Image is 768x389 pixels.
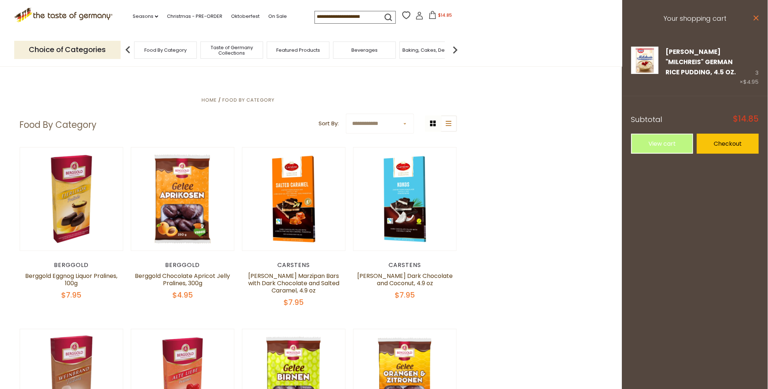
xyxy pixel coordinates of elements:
a: Berggold Eggnog Liquor Pralines, 100g [25,272,117,287]
a: [PERSON_NAME] "Milchreis" German Rice Pudding, 4.5 oz. [666,47,736,77]
img: Carstens Luebecker Marzipan Bars with Dark Chocolate and Salted Caramel, 4.9 oz [242,148,346,251]
span: $7.95 [284,297,304,307]
a: Christmas - PRE-ORDER [167,12,222,20]
a: View cart [631,134,693,154]
div: Carstens [353,262,457,269]
h1: Food By Category [20,119,97,130]
a: [PERSON_NAME] Marzipan Bars with Dark Chocolate and Salted Caramel, 4.9 oz [248,272,339,295]
img: Dr. Oetker Milchreis Rice Pudding Mix [631,47,659,74]
label: Sort By: [319,119,339,128]
a: Food By Category [144,47,187,53]
a: Home [202,97,217,103]
span: $4.95 [744,78,759,86]
a: Beverages [351,47,378,53]
span: $7.95 [61,290,81,300]
a: [PERSON_NAME] Dark Chocolate and Coconut, 4.9 oz [357,272,453,287]
span: $7.95 [395,290,415,300]
div: Berggold [20,262,124,269]
span: $14.85 [733,115,759,123]
img: previous arrow [121,43,135,57]
button: $14.85 [425,11,456,22]
a: Checkout [697,134,759,154]
img: Berggold Chocolate Apricot Jelly Pralines, 300g [131,148,234,251]
img: Carstens Luebecker Dark Chocolate and Coconut, 4.9 oz [354,148,457,251]
span: $14.85 [438,12,452,18]
a: Food By Category [223,97,275,103]
a: Featured Products [276,47,320,53]
a: Taste of Germany Collections [203,45,261,56]
div: Carstens [242,262,346,269]
img: Berggold Eggnog Liquor Pralines, 100g [20,148,123,251]
a: Berggold Chocolate Apricot Jelly Pralines, 300g [135,272,230,287]
img: next arrow [448,43,463,57]
a: On Sale [268,12,287,20]
div: Berggold [131,262,235,269]
a: Dr. Oetker Milchreis Rice Pudding Mix [631,47,659,87]
p: Choice of Categories [14,41,121,59]
div: 3 × [740,47,759,87]
span: Subtotal [631,114,663,125]
a: Oktoberfest [231,12,260,20]
a: Baking, Cakes, Desserts [403,47,459,53]
a: Seasons [133,12,158,20]
span: $4.95 [172,290,193,300]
